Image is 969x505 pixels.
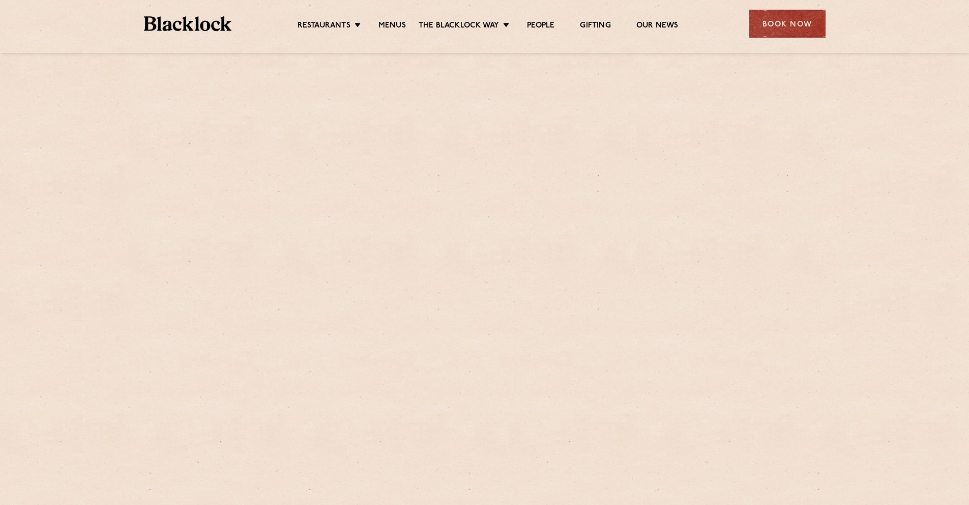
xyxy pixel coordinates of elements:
a: Gifting [580,21,610,32]
a: Our News [636,21,679,32]
img: BL_Textured_Logo-footer-cropped.svg [144,16,232,31]
a: Restaurants [298,21,350,32]
a: The Blacklock Way [419,21,499,32]
a: People [527,21,554,32]
a: Menus [378,21,406,32]
div: Book Now [749,10,826,38]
